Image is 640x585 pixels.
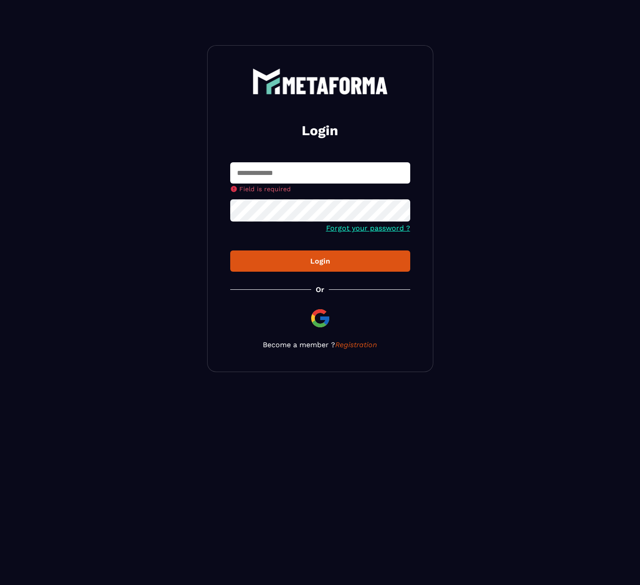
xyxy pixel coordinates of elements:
button: Login [230,250,410,272]
a: Forgot your password ? [326,224,410,232]
a: logo [230,68,410,94]
img: logo [252,68,388,94]
p: Or [316,285,324,294]
a: Registration [335,340,377,349]
img: google [309,307,331,329]
h2: Login [241,122,399,140]
div: Login [237,257,403,265]
p: Become a member ? [230,340,410,349]
span: Field is required [239,185,291,193]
